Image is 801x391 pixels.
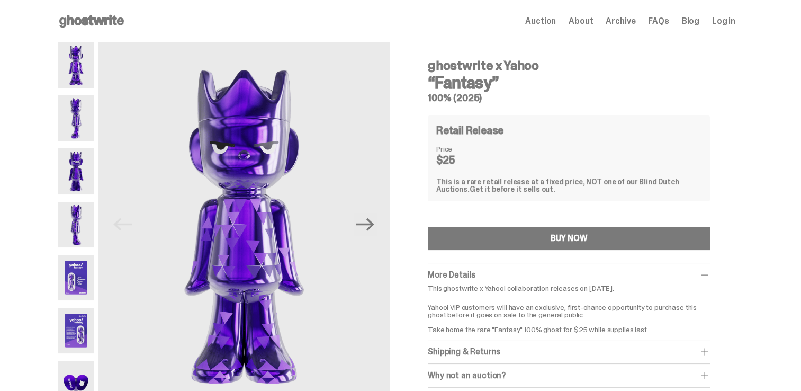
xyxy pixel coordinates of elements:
[436,178,701,193] div: This is a rare retail release at a fixed price, NOT one of our Blind Dutch Auctions.
[428,285,710,292] p: This ghostwrite x Yahoo! collaboration releases on [DATE].
[428,59,710,72] h4: ghostwrite x Yahoo
[428,296,710,333] p: Yahoo! VIP customers will have an exclusive, first-chance opportunity to purchase this ghost befo...
[682,17,699,25] a: Blog
[58,255,94,300] img: Yahoo-HG---5.png
[428,227,710,250] button: BUY NOW
[712,17,735,25] a: Log in
[436,145,489,153] dt: Price
[428,74,710,91] h3: “Fantasy”
[58,148,94,194] img: Yahoo-HG---3.png
[58,202,94,247] img: Yahoo-HG---4.png
[525,17,556,25] a: Auction
[648,17,669,25] a: FAQs
[428,370,710,381] div: Why not an auction?
[58,308,94,353] img: Yahoo-HG---6.png
[436,155,489,165] dd: $25
[428,346,710,357] div: Shipping & Returns
[606,17,635,25] a: Archive
[428,93,710,103] h5: 100% (2025)
[551,234,588,243] div: BUY NOW
[569,17,593,25] a: About
[470,184,555,194] span: Get it before it sells out.
[436,125,503,136] h4: Retail Release
[58,95,94,141] img: Yahoo-HG---2.png
[354,213,377,236] button: Next
[58,42,94,88] img: Yahoo-HG---1.png
[428,269,475,280] span: More Details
